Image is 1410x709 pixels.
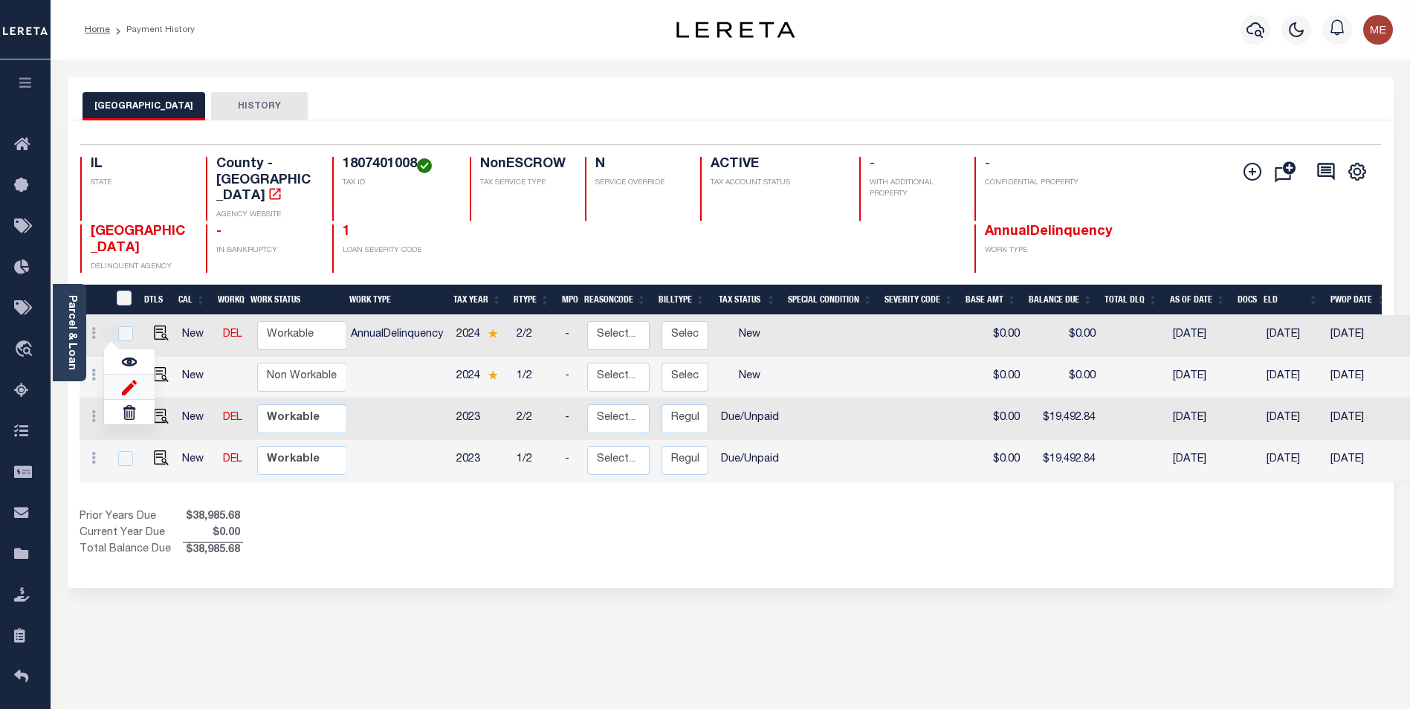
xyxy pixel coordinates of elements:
td: AnnualDelinquency [345,315,450,357]
td: [DATE] [1261,357,1325,398]
td: [DATE] [1325,440,1392,482]
span: 1 [343,225,350,239]
a: DEL [223,329,242,340]
td: [DATE] [1261,398,1325,440]
img: Star.svg [488,328,498,338]
p: TAX ACCOUNT STATUS [711,178,841,189]
td: 2/2 [511,315,559,357]
td: New [714,315,785,357]
p: TAX ID [343,178,451,189]
span: $0.00 [183,525,243,542]
td: New [176,398,217,440]
span: $38,985.68 [183,543,243,559]
td: [DATE] [1325,398,1392,440]
td: [DATE] [1167,398,1235,440]
td: $0.00 [963,357,1026,398]
th: WorkQ [212,285,245,315]
td: Total Balance Due [80,542,183,558]
td: - [559,315,581,357]
p: CONFIDENTIAL PROPERTY [985,178,1083,189]
td: 2023 [450,398,511,440]
img: deletes.png [122,405,137,420]
th: Tax Year: activate to sort column ascending [447,285,508,315]
span: $38,985.68 [183,509,243,525]
th: ELD: activate to sort column ascending [1258,285,1325,315]
th: &nbsp; [108,285,138,315]
p: STATE [91,178,189,189]
a: Parcel & Loan [66,295,77,370]
a: DEL [223,412,242,423]
td: 2/2 [511,398,559,440]
th: BillType: activate to sort column ascending [653,285,711,315]
td: [DATE] [1261,315,1325,357]
img: view.svg [122,354,137,369]
th: Special Condition: activate to sort column ascending [782,285,879,315]
h4: County - [GEOGRAPHIC_DATA] [216,157,314,205]
h4: NonESCROW [480,157,567,173]
p: LOAN SEVERITY CODE [343,245,451,256]
td: [DATE] [1325,315,1392,357]
i: travel_explore [14,340,38,360]
td: $0.00 [963,398,1026,440]
th: CAL: activate to sort column ascending [172,285,212,315]
th: Balance Due: activate to sort column ascending [1023,285,1099,315]
td: Current Year Due [80,525,183,542]
button: [GEOGRAPHIC_DATA] [83,92,205,120]
img: pen.svg [122,379,137,395]
td: Due/Unpaid [714,398,785,440]
td: $0.00 [963,315,1026,357]
p: IN BANKRUPTCY [216,245,314,256]
td: [DATE] [1167,440,1235,482]
td: 2024 [450,315,511,357]
td: $0.00 [963,440,1026,482]
th: Total DLQ: activate to sort column ascending [1099,285,1164,315]
th: PWOP Date: activate to sort column ascending [1325,285,1392,315]
td: - [559,357,581,398]
p: WITH ADDITIONAL PROPERTY [870,178,957,200]
span: - [216,225,221,239]
li: Payment History [110,23,195,36]
p: SERVICE OVERRIDE [595,178,682,189]
p: TAX SERVICE TYPE [480,178,567,189]
th: As of Date: activate to sort column ascending [1164,285,1232,315]
th: Base Amt: activate to sort column ascending [960,285,1023,315]
td: 2023 [450,440,511,482]
th: Work Type [343,285,447,315]
td: $0.00 [1026,357,1102,398]
span: [GEOGRAPHIC_DATA] [91,225,185,255]
th: RType: activate to sort column ascending [508,285,556,315]
p: AGENCY WEBSITE [216,210,314,221]
p: WORK TYPE [985,245,1083,256]
td: [DATE] [1167,357,1235,398]
h4: IL [91,157,189,173]
td: [DATE] [1261,440,1325,482]
img: logo-dark.svg [676,22,795,38]
td: - [559,398,581,440]
td: - [559,440,581,482]
td: New [176,357,217,398]
p: DELINQUENT AGENCY [91,262,189,273]
a: DEL [223,454,242,464]
td: $0.00 [1026,315,1102,357]
td: [DATE] [1325,357,1392,398]
img: svg+xml;base64,PHN2ZyB4bWxucz0iaHR0cDovL3d3dy53My5vcmcvMjAwMC9zdmciIHBvaW50ZXItZXZlbnRzPSJub25lIi... [1363,15,1393,45]
td: $19,492.84 [1026,440,1102,482]
td: 1/2 [511,440,559,482]
th: DTLS [138,285,172,315]
td: 2024 [450,357,511,398]
td: $19,492.84 [1026,398,1102,440]
th: Docs [1232,285,1258,315]
th: Severity Code: activate to sort column ascending [879,285,960,315]
h4: N [595,157,682,173]
img: Star.svg [488,370,498,380]
span: - [985,158,990,171]
span: AnnualDelinquency [985,225,1113,239]
th: MPO [556,285,578,315]
td: Prior Years Due [80,509,183,525]
th: &nbsp;&nbsp;&nbsp;&nbsp;&nbsp;&nbsp;&nbsp;&nbsp;&nbsp;&nbsp; [80,285,108,315]
td: Due/Unpaid [714,440,785,482]
button: HISTORY [211,92,308,120]
h4: ACTIVE [711,157,841,173]
td: [DATE] [1167,315,1235,357]
th: ReasonCode: activate to sort column ascending [578,285,653,315]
